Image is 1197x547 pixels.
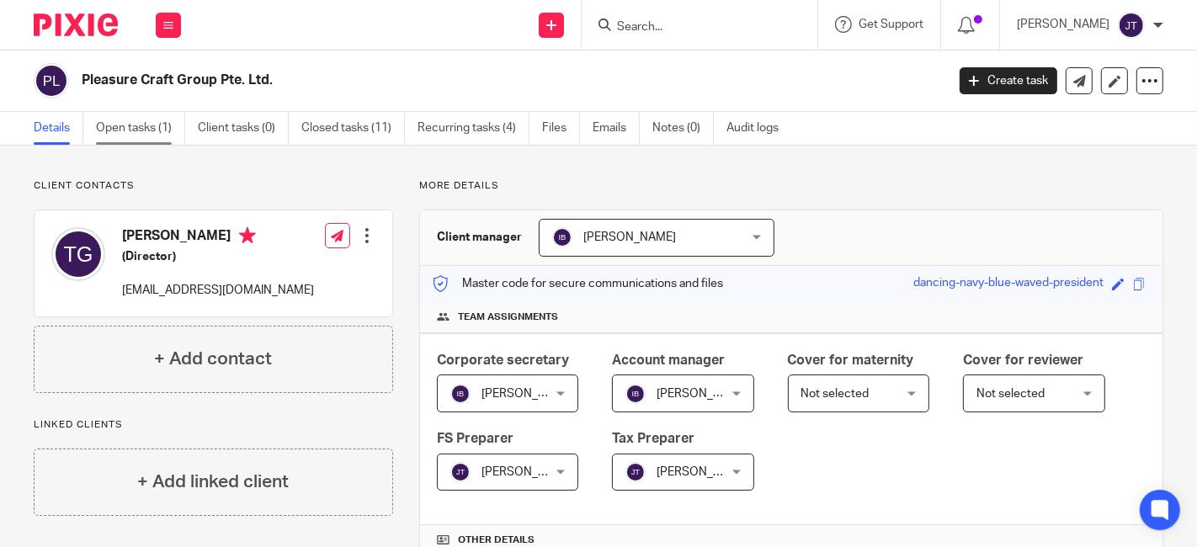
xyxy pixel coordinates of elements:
[593,112,640,145] a: Emails
[34,13,118,36] img: Pixie
[859,19,923,30] span: Get Support
[34,179,393,193] p: Client contacts
[963,353,1083,367] span: Cover for reviewer
[450,384,471,404] img: svg%3E
[34,418,393,432] p: Linked clients
[437,353,569,367] span: Corporate secretary
[612,432,694,445] span: Tax Preparer
[437,432,513,445] span: FS Preparer
[625,462,646,482] img: svg%3E
[801,388,870,400] span: Not selected
[552,227,572,247] img: svg%3E
[122,227,314,248] h4: [PERSON_NAME]
[976,388,1045,400] span: Not selected
[122,248,314,265] h5: (Director)
[458,534,535,547] span: Other details
[481,466,574,478] span: [PERSON_NAME]
[122,282,314,299] p: [EMAIL_ADDRESS][DOMAIN_NAME]
[137,469,289,495] h4: + Add linked client
[34,63,69,98] img: svg%3E
[657,388,749,400] span: [PERSON_NAME]
[82,72,763,89] h2: Pleasure Craft Group Pte. Ltd.
[239,227,256,244] i: Primary
[418,112,529,145] a: Recurring tasks (4)
[437,229,522,246] h3: Client manager
[481,388,574,400] span: [PERSON_NAME]
[726,112,791,145] a: Audit logs
[583,231,676,243] span: [PERSON_NAME]
[542,112,580,145] a: Files
[34,112,83,145] a: Details
[913,274,1104,294] div: dancing-navy-blue-waved-president
[96,112,185,145] a: Open tasks (1)
[198,112,289,145] a: Client tasks (0)
[1118,12,1145,39] img: svg%3E
[960,67,1057,94] a: Create task
[788,353,914,367] span: Cover for maternity
[450,462,471,482] img: svg%3E
[51,227,105,281] img: svg%3E
[615,20,767,35] input: Search
[625,384,646,404] img: svg%3E
[612,353,725,367] span: Account manager
[419,179,1163,193] p: More details
[154,346,272,372] h4: + Add contact
[652,112,714,145] a: Notes (0)
[433,275,723,292] p: Master code for secure communications and files
[1017,16,1109,33] p: [PERSON_NAME]
[458,311,558,324] span: Team assignments
[301,112,405,145] a: Closed tasks (11)
[657,466,749,478] span: [PERSON_NAME]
